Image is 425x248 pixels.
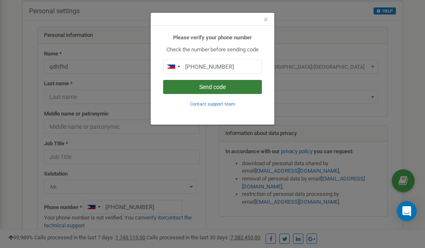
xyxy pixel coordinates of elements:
[164,60,183,73] div: Telephone country code
[264,14,268,24] span: ×
[190,101,235,107] a: Contact support team
[163,80,262,94] button: Send code
[190,101,235,107] small: Contact support team
[173,34,252,41] b: Please verify your phone number
[163,60,262,74] input: 0905 123 4567
[397,201,417,221] div: Open Intercom Messenger
[163,46,262,54] p: Check the number before sending code
[264,15,268,24] button: Close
